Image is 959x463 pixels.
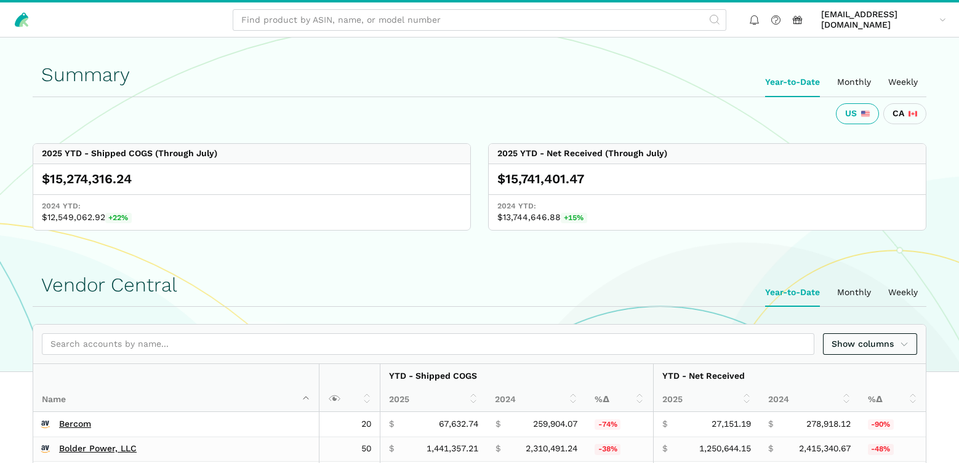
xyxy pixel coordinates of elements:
th: 2025: activate to sort column ascending [380,388,486,412]
input: Search accounts by name... [42,333,814,355]
ui-tab: Year-to-Date [756,68,829,97]
ui-tab: Weekly [880,279,926,307]
td: 20 [319,412,380,437]
span: $13,744,646.88 [497,212,917,224]
td: -48.22% [859,437,926,462]
input: Find product by ASIN, name, or model number [233,9,726,31]
div: $15,274,316.24 [42,170,462,188]
th: %Δ: activate to sort column ascending [586,388,653,412]
span: $ [496,419,500,430]
td: -37.62% [586,437,653,462]
span: $ [768,419,773,430]
span: US [845,108,857,119]
span: $ [389,419,394,430]
img: 226-united-states-3a775d967d35a21fe9d819e24afa6dfbf763e8f1ec2e2b5a04af89618ae55acb.svg [861,109,870,118]
th: 2024: activate to sort column ascending [486,388,586,412]
a: Bolder Power, LLC [59,443,137,454]
span: Show columns [832,338,909,350]
span: $ [496,443,500,454]
ui-tab: Monthly [829,279,880,307]
span: [EMAIL_ADDRESS][DOMAIN_NAME] [821,9,935,31]
ui-tab: Weekly [880,68,926,97]
span: $ [662,443,667,454]
span: +15% [561,213,587,224]
ui-tab: Year-to-Date [756,279,829,307]
a: [EMAIL_ADDRESS][DOMAIN_NAME] [817,7,950,33]
span: -90% [868,419,894,430]
strong: YTD - Net Received [662,371,745,381]
strong: YTD - Shipped COGS [389,371,477,381]
div: $15,741,401.47 [497,170,917,188]
th: 2025: activate to sort column ascending [653,388,760,412]
td: -73.98% [586,412,653,437]
span: 259,904.07 [533,419,577,430]
span: 1,441,357.21 [427,443,478,454]
span: $ [389,443,394,454]
span: +22% [105,213,132,224]
div: 2025 YTD - Net Received (Through July) [497,148,667,159]
ui-tab: Monthly [829,68,880,97]
th: 2024: activate to sort column ascending [760,388,859,412]
span: -74% [595,419,620,430]
span: -48% [868,444,894,455]
span: 67,632.74 [439,419,478,430]
span: 2024 YTD: [42,201,462,212]
span: -38% [595,444,620,455]
img: 243-canada-6dcbff6b5ddfbc3d576af9e026b5d206327223395eaa30c1e22b34077c083801.svg [909,109,917,118]
span: $ [768,443,773,454]
h1: Summary [41,64,918,85]
th: Name : activate to sort column descending [33,364,319,412]
th: : activate to sort column ascending [319,364,380,412]
span: $12,549,062.92 [42,212,462,224]
a: Show columns [823,333,918,355]
span: CA [893,108,904,119]
span: 1,250,644.15 [699,443,751,454]
th: %Δ: activate to sort column ascending [859,388,926,412]
span: $ [662,419,667,430]
span: 278,918.12 [806,419,851,430]
span: 2,415,340.67 [799,443,851,454]
a: Bercom [59,419,91,430]
span: 2024 YTD: [497,201,917,212]
td: -90.27% [859,412,926,437]
span: 27,151.19 [712,419,751,430]
td: 50 [319,437,380,462]
span: 2,310,491.24 [526,443,577,454]
div: 2025 YTD - Shipped COGS (Through July) [42,148,217,159]
h1: Vendor Central [41,274,918,296]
